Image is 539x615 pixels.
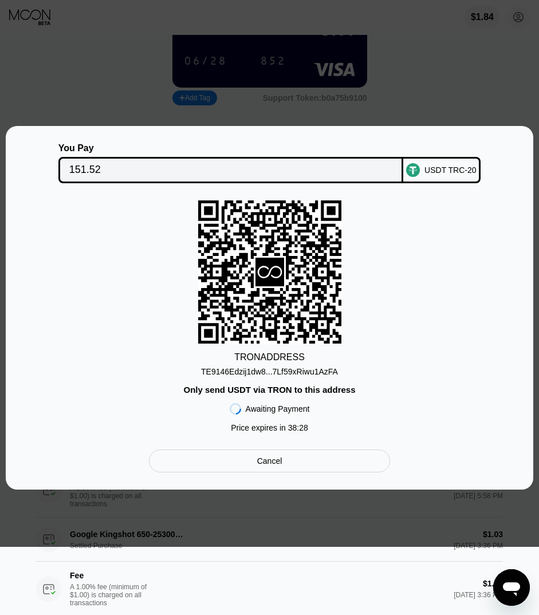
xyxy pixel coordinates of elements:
[246,404,310,413] div: Awaiting Payment
[58,143,404,153] div: You Pay
[183,385,355,395] div: Only send USDT via TRON to this address
[201,367,338,376] div: TE9146Edzij1dw8...7Lf59xRiwu1AzFA
[201,362,338,376] div: TE9146Edzij1dw8...7Lf59xRiwu1AzFA
[493,569,530,606] iframe: Button to launch messaging window, conversation in progress
[234,352,305,362] div: TRON ADDRESS
[288,423,308,432] span: 38 : 28
[231,423,308,432] div: Price expires in
[424,165,477,175] div: USDT TRC-20
[149,450,391,472] div: Cancel
[257,456,282,466] div: Cancel
[23,143,516,183] div: You PayUSDT TRC-20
